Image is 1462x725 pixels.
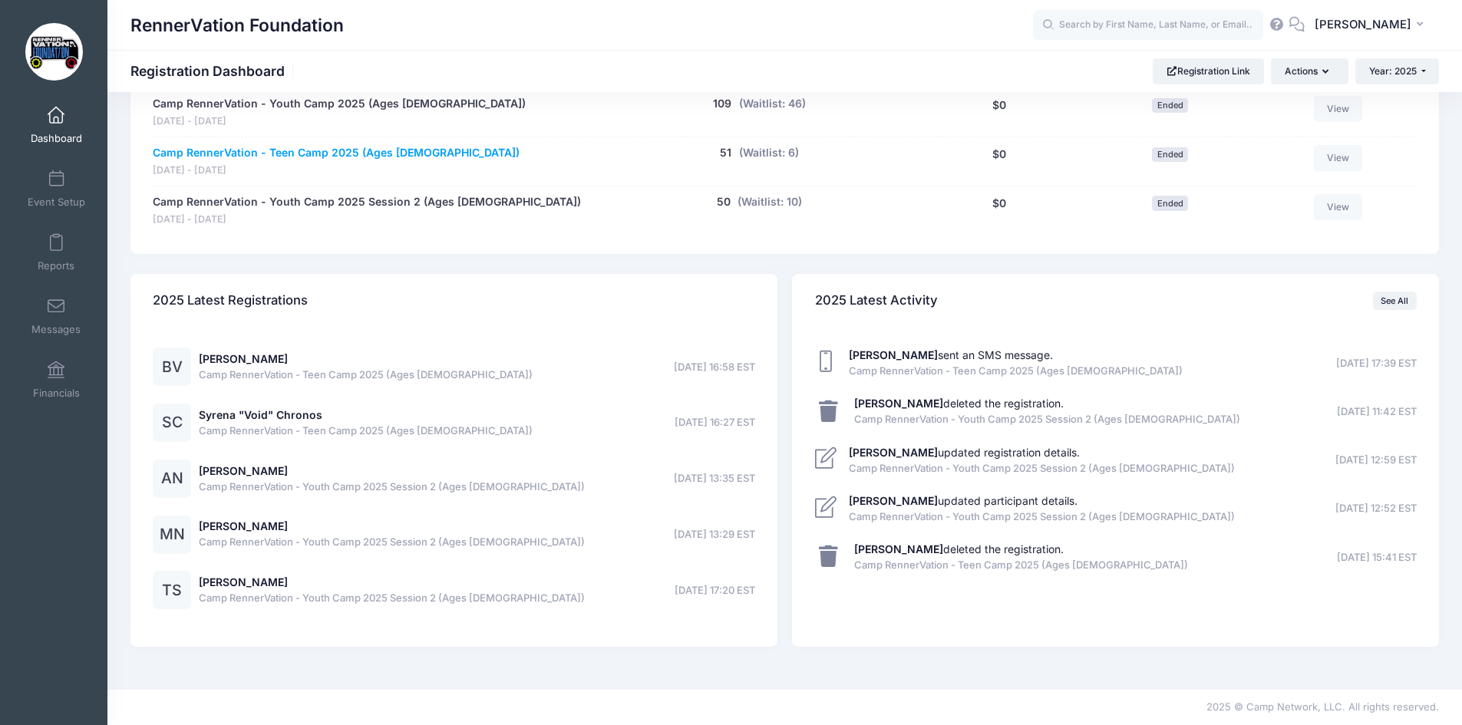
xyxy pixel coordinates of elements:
[854,397,1064,410] a: [PERSON_NAME]deleted the registration.
[1314,194,1363,220] a: View
[153,585,191,598] a: TS
[153,361,191,374] a: BV
[20,353,93,407] a: Financials
[153,279,308,323] h4: 2025 Latest Registrations
[153,516,191,554] div: MN
[199,479,585,495] span: Camp RennerVation - Youth Camp 2025 Session 2 (Ages [DEMOGRAPHIC_DATA])
[153,529,191,542] a: MN
[849,348,1053,361] a: [PERSON_NAME]sent an SMS message.
[911,145,1088,178] div: $0
[199,591,585,606] span: Camp RennerVation - Youth Camp 2025 Session 2 (Ages [DEMOGRAPHIC_DATA])
[153,348,191,386] div: BV
[199,352,288,365] a: [PERSON_NAME]
[854,412,1240,427] span: Camp RennerVation - Youth Camp 2025 Session 2 (Ages [DEMOGRAPHIC_DATA])
[849,494,1078,507] a: [PERSON_NAME]updated participant details.
[199,575,288,588] a: [PERSON_NAME]
[20,162,93,216] a: Event Setup
[1335,453,1417,468] span: [DATE] 12:59 EST
[1152,98,1188,113] span: Ended
[675,415,755,430] span: [DATE] 16:27 EST
[1152,147,1188,162] span: Ended
[153,145,520,161] a: Camp RennerVation - Teen Camp 2025 (Ages [DEMOGRAPHIC_DATA])
[1335,501,1417,516] span: [DATE] 12:52 EST
[1305,8,1439,43] button: [PERSON_NAME]
[1336,356,1417,371] span: [DATE] 17:39 EST
[20,226,93,279] a: Reports
[33,387,80,400] span: Financials
[1355,58,1439,84] button: Year: 2025
[153,460,191,498] div: AN
[911,194,1088,227] div: $0
[153,473,191,486] a: AN
[1314,145,1363,171] a: View
[31,132,82,145] span: Dashboard
[1314,96,1363,122] a: View
[199,519,288,532] a: [PERSON_NAME]
[1271,58,1348,84] button: Actions
[854,397,943,410] strong: [PERSON_NAME]
[199,408,322,421] a: Syrena "Void" Chronos
[1315,16,1411,33] span: [PERSON_NAME]
[854,542,943,555] strong: [PERSON_NAME]
[153,194,581,210] a: Camp RennerVation - Youth Camp 2025 Session 2 (Ages [DEMOGRAPHIC_DATA])
[1373,292,1417,310] a: See All
[20,98,93,152] a: Dashboard
[739,145,799,161] button: (Waitlist: 6)
[130,8,344,43] h1: RennerVation Foundation
[849,509,1235,525] span: Camp RennerVation - Youth Camp 2025 Session 2 (Ages [DEMOGRAPHIC_DATA])
[1033,10,1263,41] input: Search by First Name, Last Name, or Email...
[1337,404,1417,420] span: [DATE] 11:42 EST
[130,63,298,79] h1: Registration Dashboard
[849,446,1080,459] a: [PERSON_NAME]updated registration details.
[674,360,755,375] span: [DATE] 16:58 EST
[20,289,93,343] a: Messages
[675,583,755,598] span: [DATE] 17:20 EST
[153,571,191,609] div: TS
[854,558,1188,573] span: Camp RennerVation - Teen Camp 2025 (Ages [DEMOGRAPHIC_DATA])
[1153,58,1264,84] a: Registration Link
[199,535,585,550] span: Camp RennerVation - Youth Camp 2025 Session 2 (Ages [DEMOGRAPHIC_DATA])
[849,461,1235,476] span: Camp RennerVation - Youth Camp 2025 Session 2 (Ages [DEMOGRAPHIC_DATA])
[815,279,938,323] h4: 2025 Latest Activity
[911,96,1088,129] div: $0
[31,323,81,336] span: Messages
[153,404,191,442] div: SC
[720,145,731,161] button: 51
[153,417,191,430] a: SC
[739,96,806,112] button: (Waitlist: 46)
[849,446,938,459] strong: [PERSON_NAME]
[199,464,288,477] a: [PERSON_NAME]
[674,527,755,542] span: [DATE] 13:29 EST
[849,494,938,507] strong: [PERSON_NAME]
[674,471,755,486] span: [DATE] 13:35 EST
[849,348,938,361] strong: [PERSON_NAME]
[713,96,731,112] button: 109
[849,364,1183,379] span: Camp RennerVation - Teen Camp 2025 (Ages [DEMOGRAPHIC_DATA])
[1369,65,1417,77] span: Year: 2025
[199,367,533,383] span: Camp RennerVation - Teen Camp 2025 (Ages [DEMOGRAPHIC_DATA])
[717,194,731,210] button: 50
[153,163,520,178] span: [DATE] - [DATE]
[1337,550,1417,565] span: [DATE] 15:41 EST
[153,213,581,227] span: [DATE] - [DATE]
[738,194,802,210] button: (Waitlist: 10)
[854,542,1064,555] a: [PERSON_NAME]deleted the registration.
[153,96,526,112] a: Camp RennerVation - Youth Camp 2025 (Ages [DEMOGRAPHIC_DATA])
[1206,700,1439,713] span: 2025 © Camp Network, LLC. All rights reserved.
[38,259,74,272] span: Reports
[28,196,85,209] span: Event Setup
[199,423,533,439] span: Camp RennerVation - Teen Camp 2025 (Ages [DEMOGRAPHIC_DATA])
[1152,196,1188,210] span: Ended
[153,114,526,129] span: [DATE] - [DATE]
[25,23,83,81] img: RennerVation Foundation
